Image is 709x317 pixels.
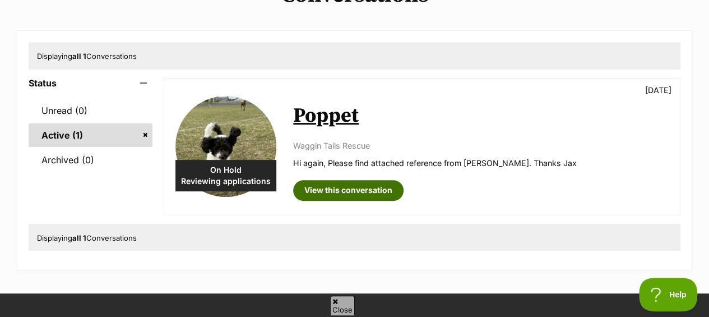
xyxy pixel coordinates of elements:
[29,148,152,172] a: Archived (0)
[293,180,404,200] a: View this conversation
[175,160,276,191] div: On Hold
[37,52,137,61] span: Displaying Conversations
[37,233,137,242] span: Displaying Conversations
[29,123,152,147] a: Active (1)
[293,103,359,128] a: Poppet
[330,296,355,315] span: Close
[293,140,669,151] p: Waggin Tails Rescue
[72,52,86,61] strong: all 1
[29,99,152,122] a: Unread (0)
[175,96,276,197] img: Poppet
[175,176,276,187] span: Reviewing applications
[645,84,671,96] p: [DATE]
[72,233,86,242] strong: all 1
[639,278,698,311] iframe: Help Scout Beacon - Open
[29,78,152,88] header: Status
[293,157,669,169] p: Hi again, Please find attached reference from [PERSON_NAME]. Thanks Jax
